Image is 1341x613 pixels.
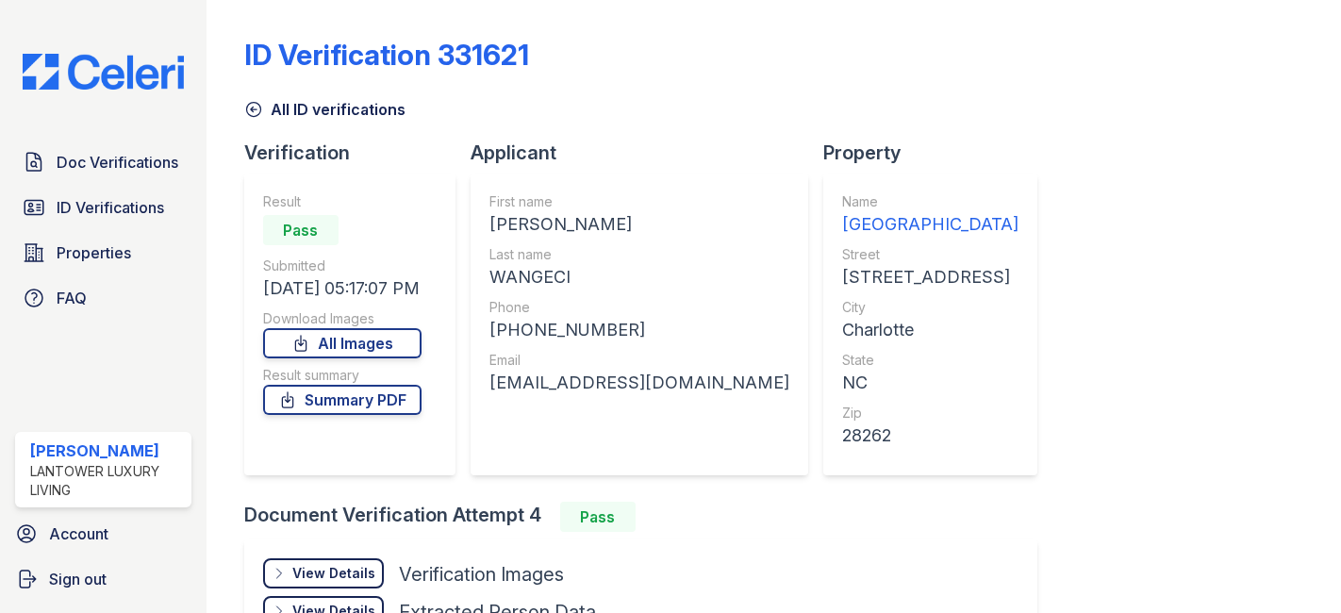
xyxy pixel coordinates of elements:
div: 28262 [842,422,1018,449]
img: CE_Logo_Blue-a8612792a0a2168367f1c8372b55b34899dd931a85d93a1a3d3e32e68fde9ad4.png [8,54,199,90]
a: Account [8,515,199,553]
a: All ID verifications [244,98,406,121]
div: Lantower Luxury Living [30,462,184,500]
span: Properties [57,241,131,264]
div: View Details [292,564,375,583]
span: Sign out [49,568,107,590]
div: Document Verification Attempt 4 [244,502,1052,532]
div: Verification [244,140,471,166]
div: Last name [489,245,789,264]
div: [PHONE_NUMBER] [489,317,789,343]
a: Sign out [8,560,199,598]
span: FAQ [57,287,87,309]
div: [PERSON_NAME] [489,211,789,238]
div: State [842,351,1018,370]
span: ID Verifications [57,196,164,219]
div: Phone [489,298,789,317]
div: Street [842,245,1018,264]
div: First name [489,192,789,211]
div: Name [842,192,1018,211]
div: Result summary [263,366,422,385]
a: Doc Verifications [15,143,191,181]
div: Verification Images [399,561,564,588]
div: Applicant [471,140,823,166]
div: Download Images [263,309,422,328]
div: Submitted [263,257,422,275]
div: Charlotte [842,317,1018,343]
div: Property [823,140,1052,166]
div: ID Verification 331621 [244,38,529,72]
div: [DATE] 05:17:07 PM [263,275,422,302]
div: NC [842,370,1018,396]
a: Name [GEOGRAPHIC_DATA] [842,192,1018,238]
div: Pass [560,502,636,532]
span: Account [49,522,108,545]
div: Result [263,192,422,211]
div: [EMAIL_ADDRESS][DOMAIN_NAME] [489,370,789,396]
span: Doc Verifications [57,151,178,174]
div: Zip [842,404,1018,422]
div: Email [489,351,789,370]
div: WANGECI [489,264,789,290]
div: [STREET_ADDRESS] [842,264,1018,290]
a: All Images [263,328,422,358]
a: Properties [15,234,191,272]
a: Summary PDF [263,385,422,415]
a: FAQ [15,279,191,317]
div: [GEOGRAPHIC_DATA] [842,211,1018,238]
div: City [842,298,1018,317]
a: ID Verifications [15,189,191,226]
div: [PERSON_NAME] [30,439,184,462]
div: Pass [263,215,339,245]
